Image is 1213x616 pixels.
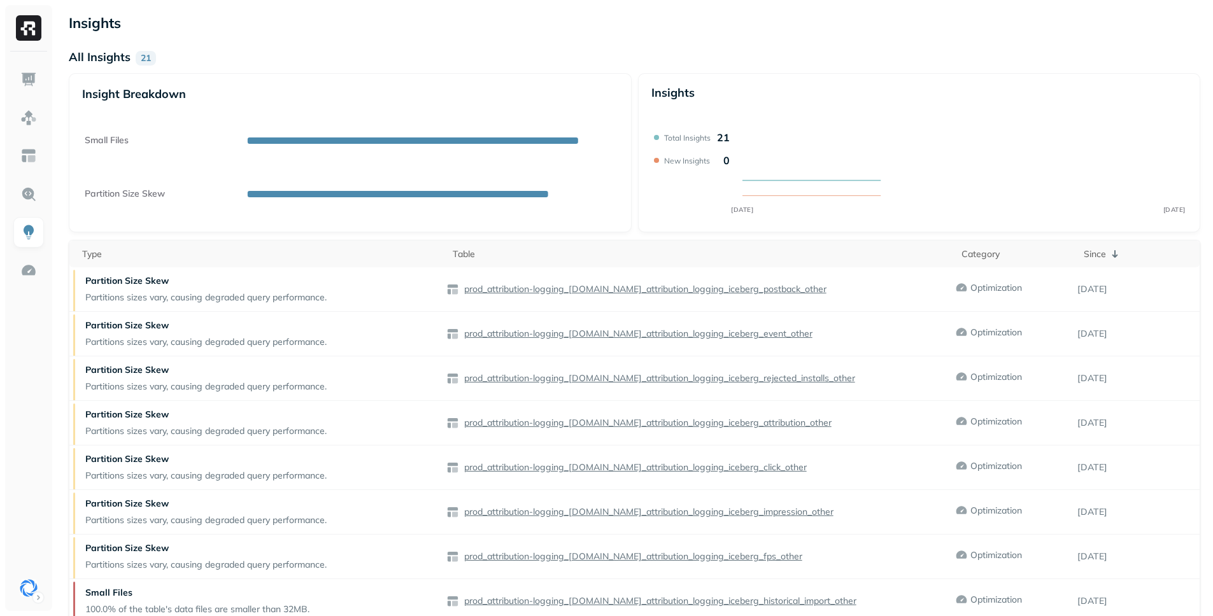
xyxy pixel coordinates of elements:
p: Partitions sizes vary, causing degraded query performance. [85,514,327,526]
a: prod_attribution-logging_[DOMAIN_NAME]_attribution_logging_iceberg_attribution_other [459,417,832,429]
p: Partition Size Skew [85,319,327,332]
p: Partitions sizes vary, causing degraded query performance. [85,470,327,482]
img: Query Explorer [20,186,37,202]
tspan: [DATE] [1163,206,1186,213]
p: Partition Size Skew [85,409,327,421]
p: Partition Size Skew [85,275,327,287]
img: Insights [20,224,37,241]
p: Partition Size Skew [85,453,327,465]
p: 100.0% of the table's data files are smaller than 32MB. [85,603,309,615]
tspan: [DATE] [731,206,753,213]
img: Ryft [16,15,41,41]
text: Small Files [85,134,129,145]
img: table [446,283,459,296]
p: [DATE] [1077,328,1200,340]
img: table [446,328,459,340]
p: prod_attribution-logging_[DOMAIN_NAME]_attribution_logging_iceberg_rejected_installs_other [462,372,855,384]
p: All Insights [69,50,131,64]
div: Table [453,248,949,260]
a: prod_attribution-logging_[DOMAIN_NAME]_attribution_logging_iceberg_postback_other [459,283,826,295]
text: Partition Size Skew [85,188,165,199]
p: Optimization [970,505,1022,517]
p: Partitions sizes vary, causing degraded query performance. [85,559,327,571]
p: Partition Size Skew [85,542,327,554]
img: Singular [20,579,38,597]
p: Insights [69,11,1200,34]
p: Insights [651,85,695,100]
div: Category [961,248,1071,260]
img: Assets [20,109,37,126]
a: prod_attribution-logging_[DOMAIN_NAME]_attribution_logging_iceberg_rejected_installs_other [459,372,855,384]
div: Since [1084,246,1193,262]
p: [DATE] [1077,283,1200,295]
p: Total Insights [664,133,711,143]
p: [DATE] [1077,550,1200,563]
p: Partition Size Skew [85,364,327,376]
img: table [446,550,459,563]
p: prod_attribution-logging_[DOMAIN_NAME]_attribution_logging_iceberg_impression_other [462,506,833,518]
img: table [446,595,459,608]
p: 21 [717,131,730,144]
p: 21 [136,51,156,66]
p: Partitions sizes vary, causing degraded query performance. [85,381,327,393]
p: prod_attribution-logging_[DOMAIN_NAME]_attribution_logging_iceberg_historical_import_other [462,595,856,607]
p: Optimization [970,549,1022,561]
img: table [446,506,459,519]
p: [DATE] [1077,461,1200,473]
p: prod_attribution-logging_[DOMAIN_NAME]_attribution_logging_iceberg_fps_other [462,550,802,563]
p: Optimization [970,282,1022,294]
a: prod_attribution-logging_[DOMAIN_NAME]_attribution_logging_iceberg_historical_import_other [459,595,856,607]
p: [DATE] [1077,595,1200,607]
a: prod_attribution-logging_[DOMAIN_NAME]_attribution_logging_iceberg_fps_other [459,550,802,563]
a: prod_attribution-logging_[DOMAIN_NAME]_attribution_logging_iceberg_impression_other [459,506,833,518]
p: [DATE] [1077,372,1200,384]
div: Type [82,248,440,260]
p: Optimization [970,371,1022,383]
p: [DATE] [1077,417,1200,429]
img: Asset Explorer [20,148,37,164]
a: prod_attribution-logging_[DOMAIN_NAME]_attribution_logging_iceberg_click_other [459,461,807,473]
p: New Insights [664,156,710,165]
p: prod_attribution-logging_[DOMAIN_NAME]_attribution_logging_iceberg_postback_other [462,283,826,295]
p: Partitions sizes vary, causing degraded query performance. [85,291,327,304]
p: 0 [723,154,730,167]
p: prod_attribution-logging_[DOMAIN_NAME]_attribution_logging_iceberg_attribution_other [462,417,832,429]
img: Optimization [20,262,37,279]
p: Partitions sizes vary, causing degraded query performance. [85,425,327,437]
p: prod_attribution-logging_[DOMAIN_NAME]_attribution_logging_iceberg_event_other [462,328,812,340]
p: Small Files [85,587,309,599]
p: Partitions sizes vary, causing degraded query performance. [85,336,327,348]
p: prod_attribution-logging_[DOMAIN_NAME]_attribution_logging_iceberg_click_other [462,461,807,473]
p: Optimization [970,594,1022,606]
a: prod_attribution-logging_[DOMAIN_NAME]_attribution_logging_iceberg_event_other [459,328,812,340]
p: Optimization [970,416,1022,428]
p: Optimization [970,326,1022,339]
p: [DATE] [1077,506,1200,518]
img: table [446,372,459,385]
p: Partition Size Skew [85,498,327,510]
p: Optimization [970,460,1022,472]
img: Dashboard [20,71,37,88]
img: table [446,417,459,430]
p: Insight Breakdown [82,87,618,101]
img: table [446,461,459,474]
